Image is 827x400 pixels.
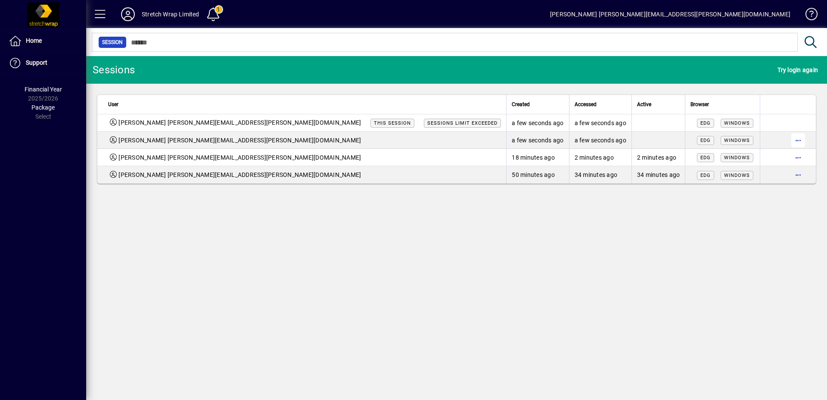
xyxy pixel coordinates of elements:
td: a few seconds ago [506,114,569,132]
span: Sessions limit exceeded [427,120,497,126]
span: [PERSON_NAME] [PERSON_NAME][EMAIL_ADDRESS][PERSON_NAME][DOMAIN_NAME] [118,136,361,145]
span: Windows [724,173,750,178]
td: 34 minutes ago [631,166,685,183]
span: Active [637,100,651,109]
span: [PERSON_NAME] [PERSON_NAME][EMAIL_ADDRESS][PERSON_NAME][DOMAIN_NAME] [118,170,361,179]
td: a few seconds ago [569,114,631,132]
td: 18 minutes ago [506,149,569,166]
span: Support [26,59,47,66]
td: 2 minutes ago [631,149,685,166]
div: Mozilla/5.0 (Windows NT 10.0; Win64; x64) AppleWebKit/537.36 (KHTML, like Gecko) Chrome/140.0.0.0... [690,153,755,162]
div: [PERSON_NAME] [PERSON_NAME][EMAIL_ADDRESS][PERSON_NAME][DOMAIN_NAME] [550,7,790,21]
span: Session [102,38,123,47]
a: Support [4,52,86,74]
span: [PERSON_NAME] [PERSON_NAME][EMAIL_ADDRESS][PERSON_NAME][DOMAIN_NAME] [118,153,361,162]
td: a few seconds ago [569,132,631,149]
div: Mozilla/5.0 (Windows NT 10.0; Win64; x64) AppleWebKit/537.36 (KHTML, like Gecko) Chrome/140.0.0.0... [690,135,755,145]
span: [PERSON_NAME] [PERSON_NAME][EMAIL_ADDRESS][PERSON_NAME][DOMAIN_NAME] [118,118,361,127]
td: 50 minutes ago [506,166,569,183]
span: Financial Year [25,86,62,93]
span: Browser [690,100,709,109]
button: Profile [114,6,142,22]
a: Home [4,30,86,52]
span: Windows [724,120,750,126]
span: Package [31,104,55,111]
button: Try login again [775,62,820,78]
div: Mozilla/5.0 (Windows NT 10.0; Win64; x64) AppleWebKit/537.36 (KHTML, like Gecko) Chrome/140.0.0.0... [690,118,755,127]
span: Windows [724,138,750,143]
span: Windows [724,155,750,161]
td: a few seconds ago [506,132,569,149]
a: Knowledge Base [799,2,816,30]
button: More options [791,133,805,147]
td: 34 minutes ago [569,166,631,183]
span: Edg [700,173,711,178]
span: Accessed [575,100,597,109]
span: Edg [700,155,711,161]
span: Edg [700,138,711,143]
span: Home [26,37,42,44]
td: 2 minutes ago [569,149,631,166]
span: Edg [700,120,711,126]
span: This session [374,120,411,126]
span: Created [512,100,530,109]
div: Mozilla/5.0 (Windows NT 10.0; Win64; x64) AppleWebKit/537.36 (KHTML, like Gecko) Chrome/140.0.0.0... [690,170,755,180]
div: Stretch Wrap Limited [142,7,199,21]
span: Try login again [777,63,818,77]
div: Sessions [93,63,135,77]
button: More options [791,151,805,164]
button: More options [791,168,805,182]
span: User [108,100,118,109]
